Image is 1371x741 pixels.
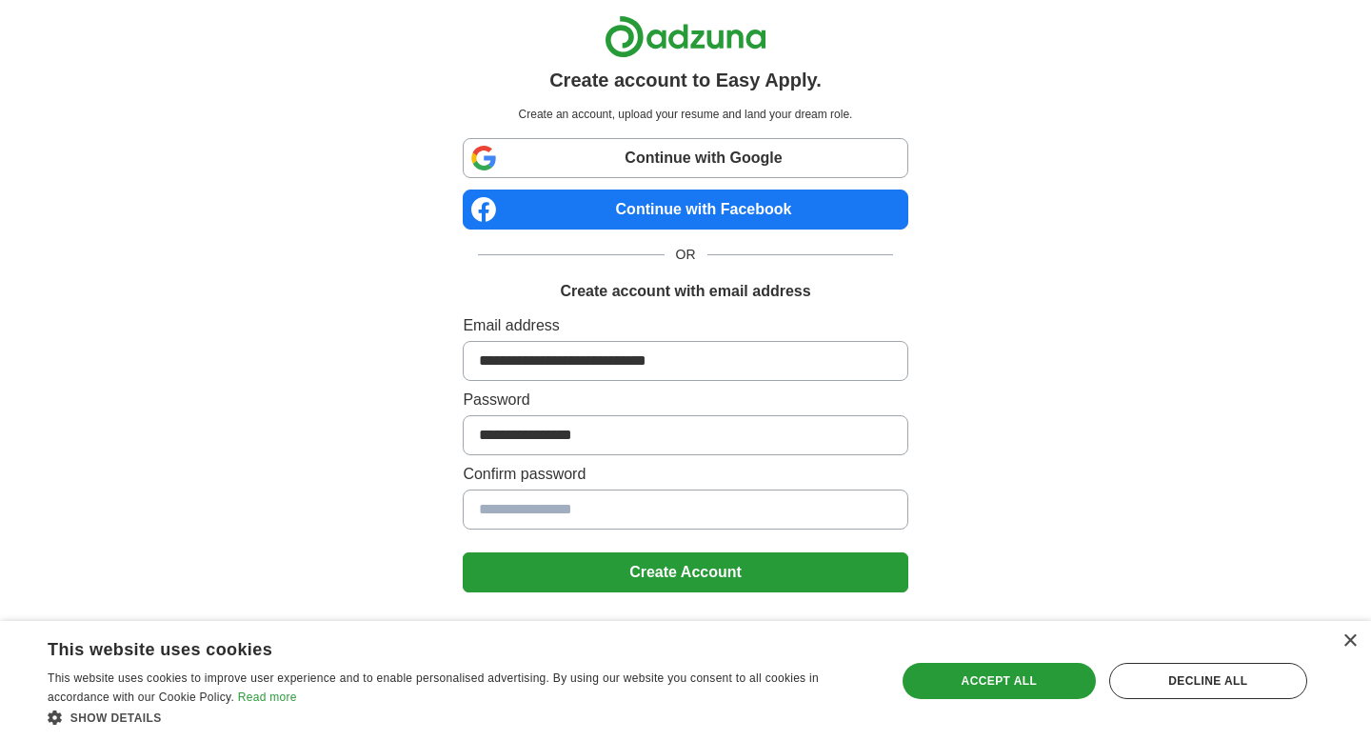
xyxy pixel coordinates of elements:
button: Create Account [463,552,907,592]
a: Continue with Facebook [463,190,907,230]
div: Show details [48,708,871,727]
img: Adzuna logo [605,15,766,58]
h1: Create account to Easy Apply. [549,66,822,94]
a: Read more, opens a new window [238,691,297,704]
span: This website uses cookies to improve user experience and to enable personalised advertising. By u... [48,671,819,704]
h1: Create account with email address [560,280,810,303]
div: Decline all [1109,663,1307,699]
label: Email address [463,314,907,337]
a: Continue with Google [463,138,907,178]
div: Accept all [903,663,1096,699]
label: Confirm password [463,463,907,486]
div: This website uses cookies [48,632,824,661]
p: Create an account, upload your resume and land your dream role. [467,106,904,123]
div: Close [1342,634,1357,649]
span: Show details [70,711,162,725]
span: OR [665,245,707,265]
label: Password [463,389,907,411]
